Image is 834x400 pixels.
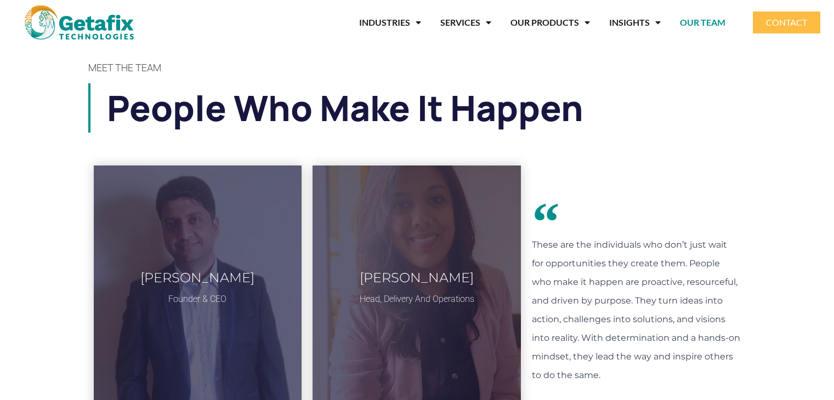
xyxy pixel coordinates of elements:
a: OUR PRODUCTS [510,10,590,35]
a: INDUSTRIES [359,10,421,35]
p: These are the individuals who don’t just wait for opportunities they create them. People who make... [532,236,740,385]
nav: Menu [164,10,725,35]
a: INSIGHTS [609,10,661,35]
h4: MEET THE TEAM [88,62,746,72]
h1: People who make it happen [107,83,746,133]
a: OUR TEAM [680,10,725,35]
a: SERVICES [440,10,491,35]
a: CONTACT [753,12,820,33]
img: web and mobile application development company [25,5,134,39]
span: CONTACT [766,18,807,27]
